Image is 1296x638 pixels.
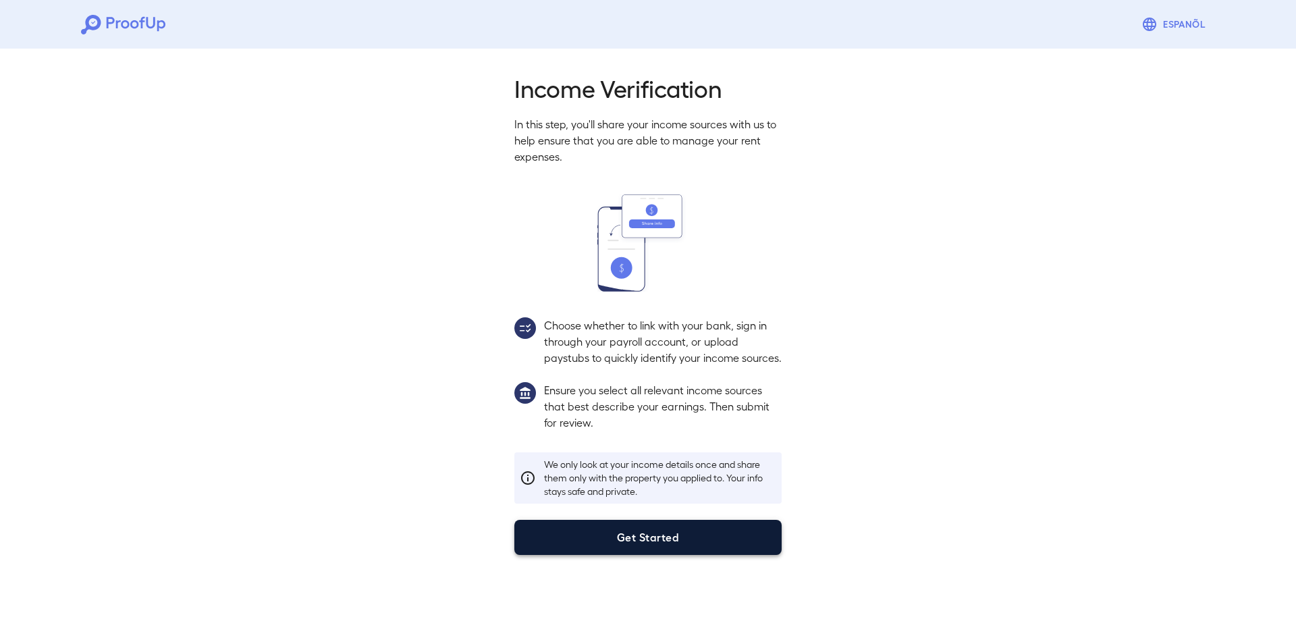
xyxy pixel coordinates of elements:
[544,382,782,431] p: Ensure you select all relevant income sources that best describe your earnings. Then submit for r...
[544,317,782,366] p: Choose whether to link with your bank, sign in through your payroll account, or upload paystubs t...
[1136,11,1215,38] button: Espanõl
[597,194,699,292] img: transfer_money.svg
[514,73,782,103] h2: Income Verification
[514,520,782,555] button: Get Started
[514,382,536,404] img: group1.svg
[514,317,536,339] img: group2.svg
[514,116,782,165] p: In this step, you'll share your income sources with us to help ensure that you are able to manage...
[544,458,776,498] p: We only look at your income details once and share them only with the property you applied to. Yo...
